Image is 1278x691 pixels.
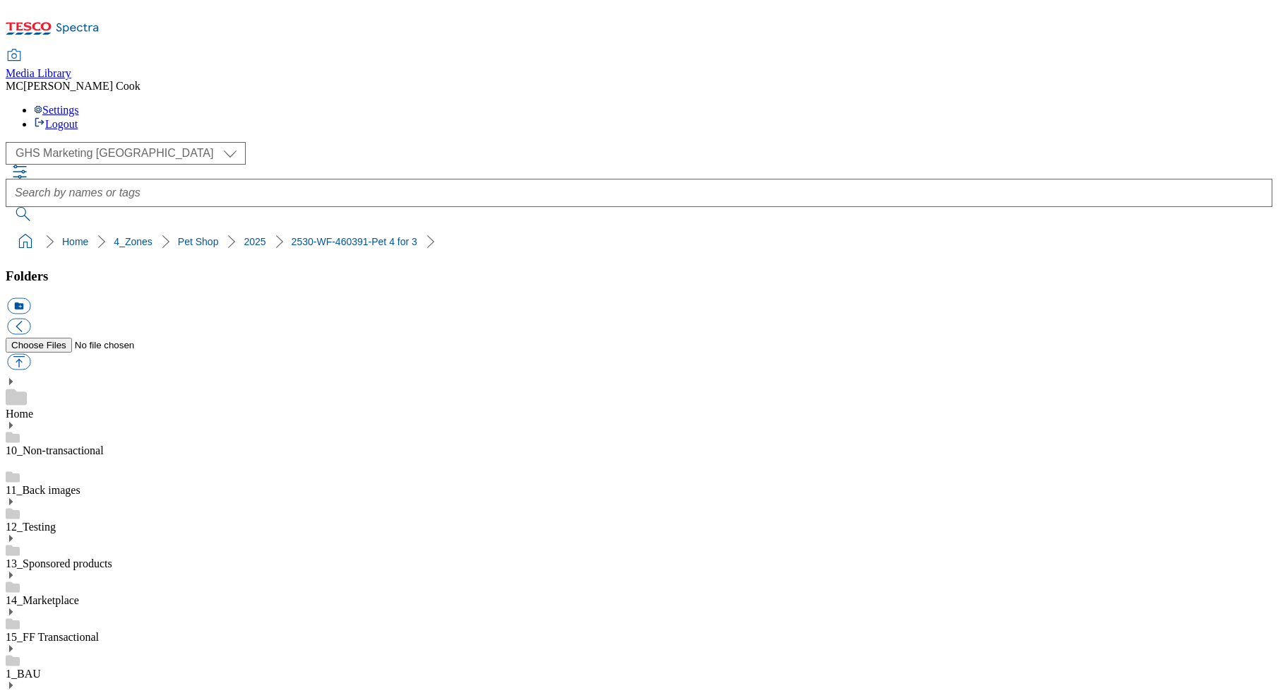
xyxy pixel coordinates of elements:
[244,236,265,247] a: 2025
[6,594,79,606] a: 14_Marketplace
[6,557,112,569] a: 13_Sponsored products
[6,408,33,420] a: Home
[6,668,41,680] a: 1_BAU
[6,80,23,92] span: MC
[114,236,152,247] a: 4_Zones
[6,444,104,456] a: 10_Non-transactional
[6,179,1272,207] input: Search by names or tags
[6,67,71,79] span: Media Library
[6,268,1272,284] h3: Folders
[62,236,88,247] a: Home
[34,118,78,130] a: Logout
[6,484,80,496] a: 11_Back images
[14,230,37,253] a: home
[6,631,99,643] a: 15_FF Transactional
[178,236,219,247] a: Pet Shop
[6,50,71,80] a: Media Library
[292,236,417,247] a: 2530-WF-460391-Pet 4 for 3
[34,104,79,116] a: Settings
[6,521,56,533] a: 12_Testing
[23,80,141,92] span: [PERSON_NAME] Cook
[6,228,1272,255] nav: breadcrumb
